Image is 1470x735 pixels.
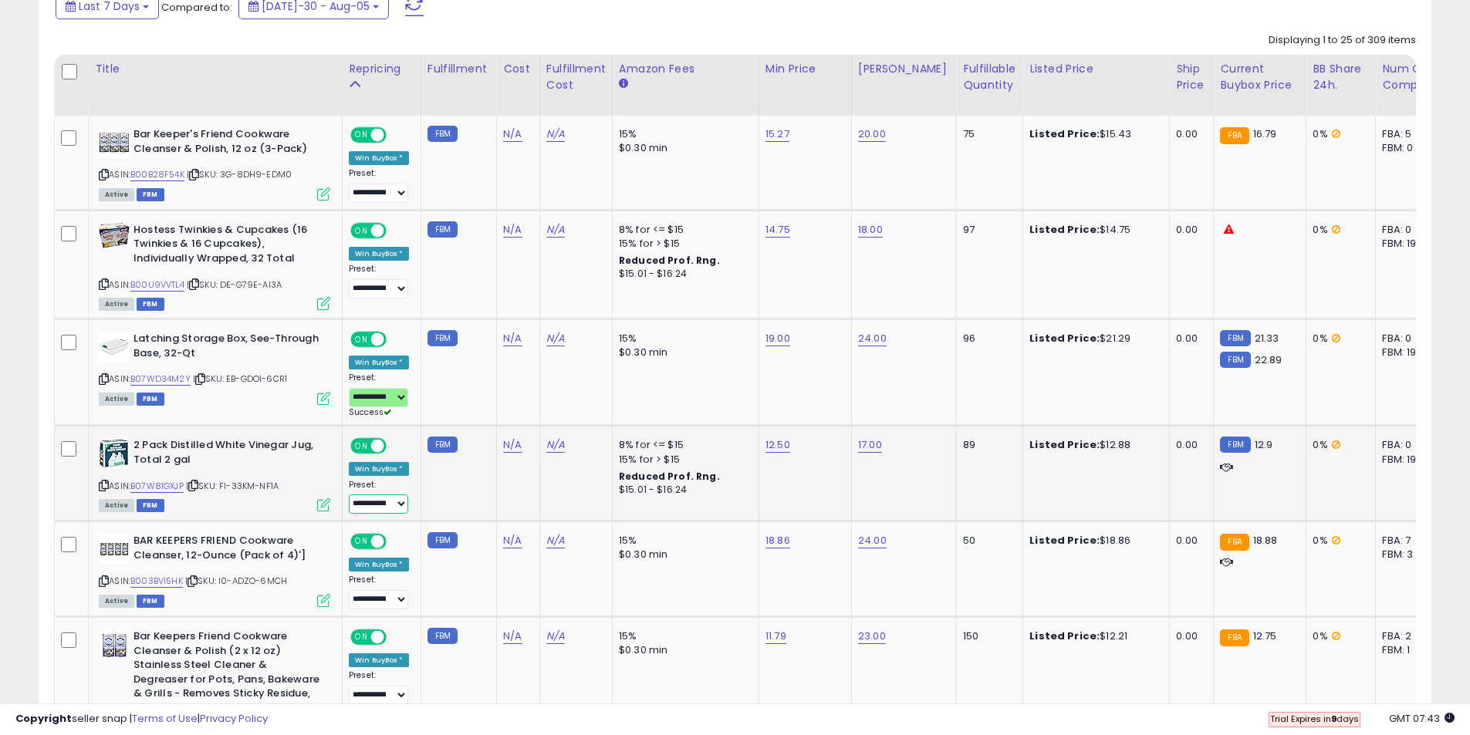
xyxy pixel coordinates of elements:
div: Fulfillment Cost [546,61,606,93]
div: Win BuyBox * [349,653,409,667]
div: Displaying 1 to 25 of 309 items [1269,33,1416,48]
span: Success [349,406,391,418]
div: $15.01 - $16.24 [619,268,747,281]
div: [PERSON_NAME] [858,61,950,77]
div: $0.30 min [619,548,747,561]
a: N/A [503,629,522,644]
div: Win BuyBox * [349,356,409,369]
a: N/A [546,533,565,548]
b: Latching Storage Box, See-Through Base, 32-Qt [133,332,321,364]
b: Listed Price: [1029,222,1100,237]
a: B003BVI5HK [130,575,183,588]
div: 0.00 [1176,127,1201,141]
div: 0% [1313,332,1364,346]
div: 8% for <= $15 [619,223,747,237]
span: All listings currently available for purchase on Amazon [99,595,134,608]
small: FBM [427,437,458,453]
a: 18.86 [765,533,790,548]
b: Bar Keeper's Friend Cookware Cleanser & Polish, 12 oz (3-Pack) [133,127,321,160]
div: 15% [619,127,747,141]
a: 20.00 [858,126,886,142]
a: N/A [503,533,522,548]
span: FBM [137,393,164,406]
span: 2025-08-13 07:43 GMT [1389,711,1455,726]
b: 2 Pack Distilled White Vinegar Jug, Total 2 gal [133,438,321,470]
div: FBM: 19 [1382,346,1433,359]
small: FBM [427,126,458,142]
div: $0.30 min [619,346,747,359]
div: $0.30 min [619,141,747,155]
a: B00B28F54K [130,168,184,181]
a: 15.27 [765,126,789,142]
div: Preset: [349,373,409,418]
span: ON [352,129,371,142]
div: FBA: 0 [1382,223,1433,237]
div: Preset: [349,264,409,298]
div: 0% [1313,127,1364,141]
b: Hostess Twinkies & Cupcakes (16 Twinkies & 16 Cupcakes), Individually Wrapped, 32 Total [133,223,321,270]
div: 150 [963,629,1011,643]
div: 0.00 [1176,534,1201,548]
small: FBA [1220,127,1249,144]
span: | SKU: 3G-8DH9-EDM0 [187,168,292,180]
span: All listings currently available for purchase on Amazon [99,499,134,512]
a: 23.00 [858,629,886,644]
img: 51P85s1ILrL._SL40_.jpg [99,127,130,158]
span: ON [352,224,371,237]
img: 51AYGEmxHqL._SL40_.jpg [99,629,130,660]
small: FBM [427,330,458,346]
a: B00U9VVTL4 [130,278,184,292]
div: Title [95,61,336,77]
span: All listings currently available for purchase on Amazon [99,298,134,311]
div: Num of Comp. [1382,61,1438,93]
span: ON [352,333,371,346]
div: FBM: 19 [1382,453,1433,467]
div: Preset: [349,480,409,514]
div: Repricing [349,61,414,77]
span: Trial Expires in days [1270,713,1359,725]
a: 19.00 [765,331,790,346]
div: $15.01 - $16.24 [619,484,747,497]
b: Reduced Prof. Rng. [619,254,720,267]
div: ASIN: [99,534,330,605]
div: FBM: 3 [1382,548,1433,561]
span: OFF [384,535,409,548]
small: FBM [1220,352,1250,368]
div: seller snap | | [15,712,268,727]
img: 51gzB+TdzCL._SL40_.jpg [99,438,130,469]
div: $12.21 [1029,629,1157,643]
div: Preset: [349,670,409,705]
div: 0.00 [1176,332,1201,346]
div: Fulfillment [427,61,490,77]
span: | SKU: EB-GDOI-6CR1 [193,373,287,385]
div: 15% [619,534,747,548]
div: Win BuyBox * [349,151,409,165]
div: Win BuyBox * [349,247,409,261]
a: B07W81GXJP [130,480,184,493]
div: Ship Price [1176,61,1207,93]
div: Win BuyBox * [349,558,409,571]
div: Current Buybox Price [1220,61,1299,93]
a: 18.00 [858,222,883,238]
span: | SKU: DE-G79E-AI3A [187,278,282,291]
div: FBA: 5 [1382,127,1433,141]
div: Amazon Fees [619,61,752,77]
b: Reduced Prof. Rng. [619,470,720,483]
span: | SKU: FI-33KM-NF1A [186,480,279,492]
a: N/A [546,331,565,346]
div: 75 [963,127,1011,141]
a: 11.79 [765,629,786,644]
div: Min Price [765,61,845,77]
a: 17.00 [858,437,882,453]
div: 15% for > $15 [619,237,747,251]
span: OFF [384,224,409,237]
div: Preset: [349,575,409,609]
div: Win BuyBox * [349,462,409,476]
span: 12.75 [1253,629,1277,643]
div: BB Share 24h. [1313,61,1369,93]
div: 50 [963,534,1011,548]
div: $12.88 [1029,438,1157,452]
a: Terms of Use [132,711,198,726]
b: Listed Price: [1029,437,1100,452]
strong: Copyright [15,711,72,726]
